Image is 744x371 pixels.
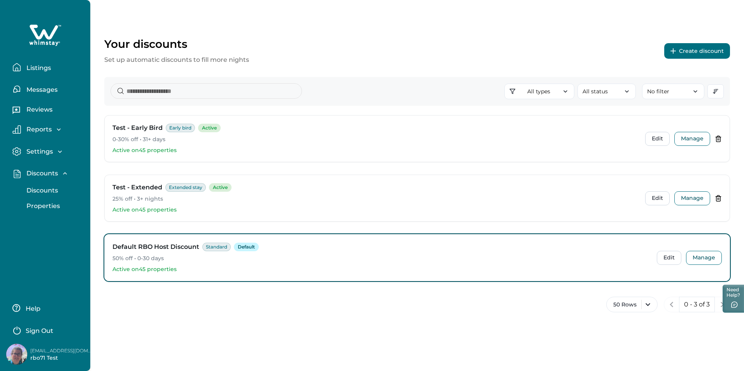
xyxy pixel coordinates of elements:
[674,191,710,205] button: Manage
[202,243,231,251] span: Standard
[12,322,81,338] button: Sign Out
[679,297,715,312] button: 0 - 3 of 3
[24,64,51,72] p: Listings
[24,187,58,194] p: Discounts
[30,354,93,362] p: rbo71 Test
[12,59,84,75] button: Listings
[12,147,84,156] button: Settings
[18,198,89,214] button: Properties
[112,123,163,133] h3: Test - Early Bird
[104,55,249,65] p: Set up automatic discounts to fill more nights
[166,124,195,132] span: Early bird
[112,136,639,143] p: 0-30% off • 31+ days
[645,132,670,146] button: Edit
[686,251,722,265] button: Manage
[24,106,53,114] p: Reviews
[30,347,93,355] p: [EMAIL_ADDRESS][DOMAIN_NAME]
[209,183,232,192] span: Active
[606,297,658,312] button: 50 Rows
[12,169,84,178] button: Discounts
[112,147,639,154] p: Active on 45 properties
[112,206,639,214] p: Active on 45 properties
[12,125,84,134] button: Reports
[684,301,710,308] p: 0 - 3 of 3
[24,126,52,133] p: Reports
[112,266,651,273] p: Active on 45 properties
[24,170,58,177] p: Discounts
[165,183,206,192] span: Extended stay
[664,297,679,312] button: previous page
[12,81,84,97] button: Messages
[674,132,710,146] button: Manage
[657,251,681,265] button: Edit
[24,148,53,156] p: Settings
[112,255,651,262] p: 50% off • 0-30 days
[112,242,199,252] h3: Default RBO Host Discount
[112,195,639,203] p: 25% off • 3+ nights
[12,183,84,214] div: Discounts
[198,124,221,132] span: Active
[6,344,27,365] img: Whimstay Host
[664,43,730,59] button: Create discount
[104,37,249,51] p: Your discounts
[24,86,58,94] p: Messages
[26,327,53,335] p: Sign Out
[234,243,259,251] span: Default
[12,103,84,119] button: Reviews
[645,191,670,205] button: Edit
[18,183,89,198] button: Discounts
[24,202,60,210] p: Properties
[714,297,730,312] button: next page
[112,183,162,192] h3: Test - Extended
[23,305,40,313] p: Help
[12,300,81,316] button: Help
